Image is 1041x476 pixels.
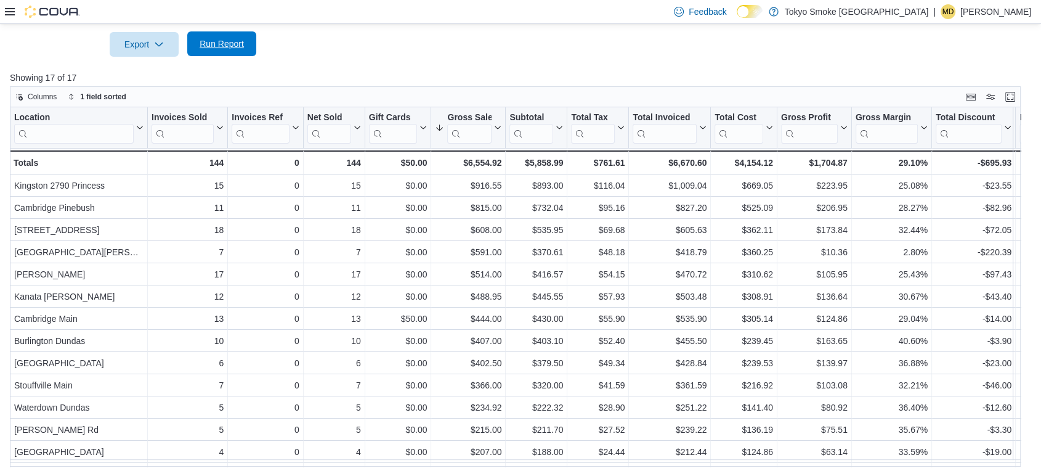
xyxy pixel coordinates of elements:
[307,178,361,193] div: 15
[936,356,1011,371] div: -$23.00
[633,400,707,415] div: $251.22
[232,267,299,282] div: 0
[781,334,848,348] div: $163.65
[633,245,707,260] div: $418.79
[152,378,224,393] div: 7
[936,334,1011,348] div: -$3.90
[715,378,772,393] div: $216.92
[14,112,134,143] div: Location
[571,112,615,123] div: Total Tax
[781,445,848,459] div: $63.14
[509,445,563,459] div: $188.00
[509,334,563,348] div: $403.10
[936,378,1011,393] div: -$46.00
[856,112,918,143] div: Gross Margin
[856,378,928,393] div: 32.21%
[152,334,224,348] div: 10
[435,245,501,260] div: $591.00
[14,378,144,393] div: Stouffville Main
[152,200,224,215] div: 11
[14,200,144,215] div: Cambridge Pinebush
[781,311,848,326] div: $124.86
[14,267,144,282] div: [PERSON_NAME]
[856,112,918,123] div: Gross Margin
[856,178,928,193] div: 25.08%
[14,311,144,326] div: Cambridge Main
[715,400,772,415] div: $141.40
[715,112,763,143] div: Total Cost
[936,267,1011,282] div: -$97.43
[447,112,492,123] div: Gross Sales
[25,6,80,18] img: Cova
[509,112,553,143] div: Subtotal
[715,267,772,282] div: $310.62
[110,32,179,57] button: Export
[63,89,131,104] button: 1 field sorted
[633,200,707,215] div: $827.20
[152,422,224,437] div: 5
[633,334,707,348] div: $455.50
[936,445,1011,459] div: -$19.00
[509,378,563,393] div: $320.00
[152,311,224,326] div: 13
[369,112,418,123] div: Gift Cards
[435,445,501,459] div: $207.00
[28,92,57,102] span: Columns
[509,223,563,237] div: $535.95
[10,72,1031,84] p: Showing 17 of 17
[715,112,763,123] div: Total Cost
[856,400,928,415] div: 36.40%
[369,378,427,393] div: $0.00
[571,289,625,304] div: $57.93
[715,245,772,260] div: $360.25
[571,200,625,215] div: $95.16
[307,112,351,143] div: Net Sold
[152,445,224,459] div: 4
[715,356,772,371] div: $239.53
[14,178,144,193] div: Kingston 2790 Princess
[781,112,838,143] div: Gross Profit
[232,112,289,123] div: Invoices Ref
[571,334,625,348] div: $52.40
[856,200,928,215] div: 28.27%
[856,267,928,282] div: 25.43%
[435,223,501,237] div: $608.00
[369,422,427,437] div: $0.00
[960,4,1031,19] p: [PERSON_NAME]
[785,4,929,19] p: Tokyo Smoke [GEOGRAPHIC_DATA]
[856,289,928,304] div: 30.67%
[232,378,299,393] div: 0
[571,311,625,326] div: $55.90
[80,92,126,102] span: 1 field sorted
[232,112,299,143] button: Invoices Ref
[369,223,427,237] div: $0.00
[307,356,361,371] div: 6
[856,223,928,237] div: 32.44%
[369,112,418,143] div: Gift Card Sales
[369,311,427,326] div: $50.00
[369,289,427,304] div: $0.00
[435,311,501,326] div: $444.00
[781,400,848,415] div: $80.92
[307,112,361,143] button: Net Sold
[856,422,928,437] div: 35.67%
[936,223,1011,237] div: -$72.05
[369,200,427,215] div: $0.00
[715,422,772,437] div: $136.19
[856,245,928,260] div: 2.80%
[633,112,697,143] div: Total Invoiced
[933,4,936,19] p: |
[307,267,361,282] div: 17
[633,378,707,393] div: $361.59
[447,112,492,143] div: Gross Sales
[571,155,625,170] div: $761.61
[232,422,299,437] div: 0
[152,112,214,143] div: Invoices Sold
[14,223,144,237] div: [STREET_ADDRESS]
[715,155,772,170] div: $4,154.12
[509,400,563,415] div: $222.32
[633,112,707,143] button: Total Invoiced
[10,89,62,104] button: Columns
[856,356,928,371] div: 36.88%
